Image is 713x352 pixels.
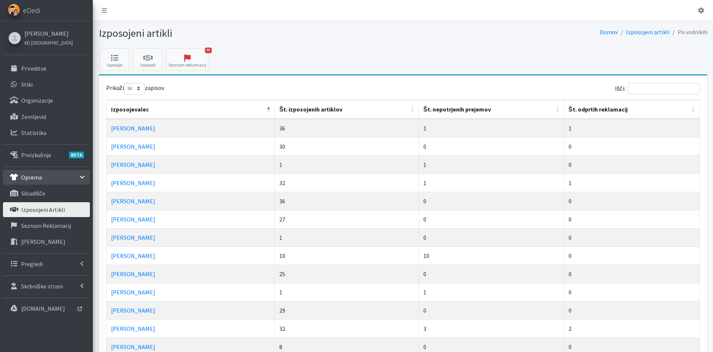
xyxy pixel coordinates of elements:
a: [PERSON_NAME] [111,325,155,332]
li: Po vodnikih [670,27,707,38]
small: KD [GEOGRAPHIC_DATA] [25,40,73,46]
a: Izposodi [133,48,163,71]
a: Oprema [3,170,90,185]
a: [PERSON_NAME] [3,234,90,249]
a: [PERSON_NAME] [111,216,155,223]
a: Prireditve [3,61,90,76]
a: [PERSON_NAME] [111,270,155,278]
td: 1 [419,155,564,174]
a: [DOMAIN_NAME] [3,301,90,316]
td: 0 [564,265,700,283]
a: PreizkušnjeBETA [3,148,90,162]
th: Št. izposojenih artiklov: vključite za naraščujoči sort [275,100,419,119]
td: 1 [564,174,700,192]
td: 0 [564,137,700,155]
td: 0 [419,228,564,246]
td: 0 [564,192,700,210]
td: 1 [275,155,419,174]
label: Išči: [615,83,700,94]
a: Pregledi [3,256,90,271]
label: Prikaži zapisov [106,83,164,94]
p: [PERSON_NAME] [21,238,65,245]
a: Izposojeni artikli [3,202,90,217]
td: 0 [419,265,564,283]
a: Statistika [3,125,90,140]
a: Stiki [3,77,90,92]
td: 1 [275,228,419,246]
th: Izposojevalec: vključite za padajoči sort [107,100,275,119]
td: 0 [564,228,700,246]
a: KD [GEOGRAPHIC_DATA] [25,38,73,47]
a: [PERSON_NAME] [111,288,155,296]
td: 1 [564,119,700,137]
td: 0 [564,283,700,301]
a: Skrbniške strani [3,279,90,294]
p: Oprema [21,174,42,181]
input: Išči: [628,83,700,94]
a: [PERSON_NAME] [111,125,155,132]
select: Prikažizapisov [124,83,145,94]
p: Prireditve [21,65,46,72]
a: [PERSON_NAME] [111,179,155,187]
span: 49 [205,48,212,53]
td: 1 [275,283,419,301]
a: Zemljevid [3,109,90,124]
td: 10 [275,246,419,265]
p: Preizkušnje [21,151,51,159]
p: Skrbniške strani [21,282,63,290]
td: 1 [419,283,564,301]
p: Organizacije [21,97,53,104]
a: skladišče [3,186,90,201]
td: 0 [564,301,700,319]
p: Seznam reklamacij [21,222,71,229]
p: Statistika [21,129,46,136]
td: 0 [419,192,564,210]
h1: Izposojeni artikli [99,27,400,40]
p: Stiki [21,81,33,88]
td: 25 [275,265,419,283]
a: [PERSON_NAME] [111,234,155,241]
a: [PERSON_NAME] [111,161,155,168]
td: 36 [275,119,419,137]
a: [PERSON_NAME] [111,307,155,314]
p: Izposojeni artikli [21,206,65,213]
td: 27 [275,210,419,228]
span: BETA [69,152,84,158]
a: [PERSON_NAME] [25,29,73,38]
img: eDedi [8,4,20,16]
p: Zemljevid [21,113,46,120]
a: Izposojeni artikli [626,28,670,36]
p: [DOMAIN_NAME] [21,305,65,312]
a: Organizacije [3,93,90,108]
th: Št. nepotrjenih prejemov: vključite za naraščujoči sort [419,100,564,119]
td: 30 [275,137,419,155]
td: 36 [275,192,419,210]
td: 2 [564,319,700,338]
a: Seznam reklamacij [3,218,90,233]
a: 49 Seznam reklamacij [166,48,208,71]
td: 0 [419,137,564,155]
td: 29 [275,301,419,319]
td: 1 [419,119,564,137]
td: 0 [419,301,564,319]
th: Št. odprtih reklamacij: vključite za naraščujoči sort [564,100,700,119]
td: 32 [275,174,419,192]
p: skladišče [21,190,45,197]
a: [PERSON_NAME] [111,197,155,205]
a: Domov [600,28,618,36]
a: Izposoje [100,48,129,71]
p: Pregledi [21,260,43,268]
td: 3 [419,319,564,338]
td: 0 [419,210,564,228]
td: 32 [275,319,419,338]
a: [PERSON_NAME] [111,343,155,351]
td: 0 [564,246,700,265]
a: [PERSON_NAME] [111,252,155,259]
a: [PERSON_NAME] [111,143,155,150]
span: eDedi [23,5,40,16]
td: 0 [564,210,700,228]
td: 10 [419,246,564,265]
td: 1 [419,174,564,192]
td: 0 [564,155,700,174]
